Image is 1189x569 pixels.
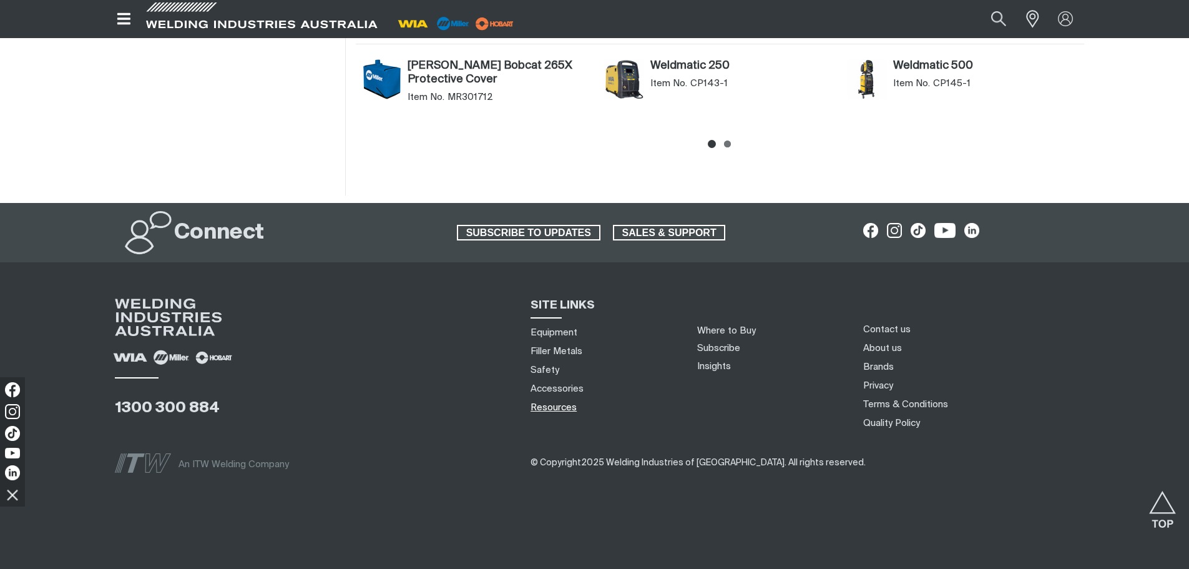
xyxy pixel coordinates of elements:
a: SALES & SUPPORT [613,225,726,241]
article: Miller Bobcat 265X Protective Cover (MR301712) [356,57,599,116]
span: Item No. [650,77,687,90]
img: Weldmatic 250 [604,59,644,99]
span: ​​​​​​​​​​​​​​​​​​ ​​​​​​ [531,458,866,467]
a: Privacy [863,379,893,392]
a: Resources [531,401,577,414]
a: 1300 300 884 [115,400,220,415]
a: [PERSON_NAME] Bobcat 265X Protective Cover [408,59,592,86]
span: CP143-1 [690,77,728,90]
a: About us [863,342,902,355]
a: Brands [863,360,894,374]
span: SALES & SUPPORT [614,225,725,241]
span: CP145-1 [933,77,971,90]
span: SUBSCRIBE TO UPDATES [458,225,599,241]
img: LinkedIn [5,465,20,480]
h2: Connect [174,219,264,247]
span: SITE LINKS [531,300,595,311]
button: Search products [977,5,1020,33]
span: © Copyright 2025 Welding Industries of [GEOGRAPHIC_DATA] . All rights reserved. [531,458,866,467]
a: Contact us [863,323,911,336]
input: Product name or item number... [961,5,1019,33]
img: Facebook [5,382,20,397]
a: SUBSCRIBE TO UPDATES [457,225,600,241]
nav: Sitemap [526,324,682,417]
a: miller [472,19,517,28]
button: Scroll to top [1148,491,1177,519]
span: MR301712 [448,91,493,104]
a: Safety [531,364,559,377]
a: Terms & Conditions [863,398,948,411]
img: YouTube [5,448,20,458]
a: Accessories [531,382,584,395]
img: Miller Bobcat 265X Protective Cover [362,59,402,99]
img: Instagram [5,404,20,419]
img: miller [472,14,517,33]
a: Weldmatic 500 [893,59,1077,73]
img: Weldmatic 500 [847,59,887,99]
article: Weldmatic 500 (CP145-1) [841,57,1084,116]
span: Item No. [893,77,930,90]
article: Weldmatic 250 (CP143-1) [598,57,841,116]
nav: Footer [859,320,1098,433]
a: Filler Metals [531,345,582,358]
a: Subscribe [697,344,740,353]
span: Item No. [408,91,444,104]
img: TikTok [5,426,20,441]
a: Quality Policy [863,417,920,430]
a: Insights [697,362,731,371]
span: An ITW Welding Company [179,460,289,469]
a: Equipment [531,326,577,339]
a: Where to Buy [697,326,756,335]
img: hide socials [2,484,23,505]
a: Weldmatic 250 [650,59,834,73]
